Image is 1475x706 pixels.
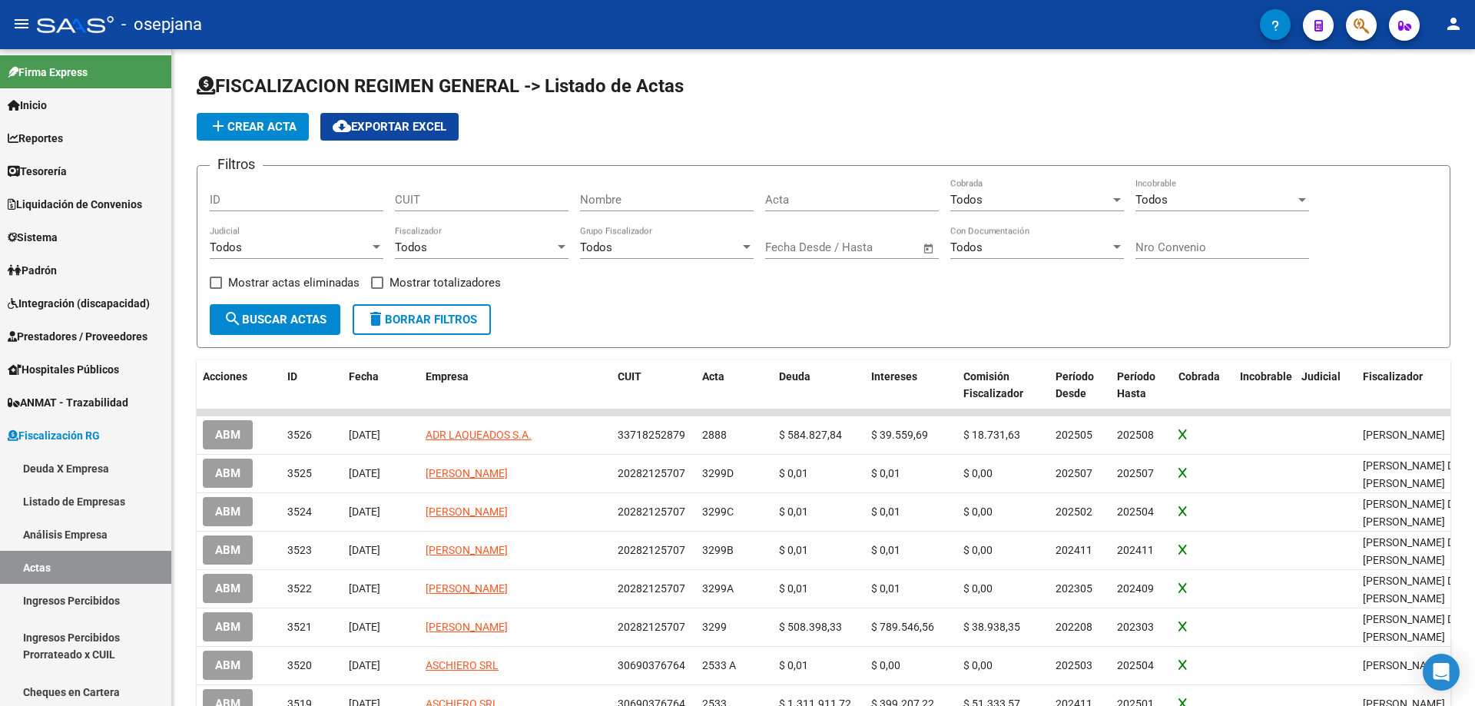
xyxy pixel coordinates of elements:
[865,360,957,411] datatable-header-cell: Intereses
[426,582,508,595] span: [PERSON_NAME]
[1363,659,1445,671] span: Gonzalez Lautaro
[333,117,351,135] mat-icon: cloud_download
[210,304,340,335] button: Buscar Actas
[426,659,499,671] span: ASCHIERO SRL
[871,505,900,518] span: $ 0,01
[1295,360,1357,411] datatable-header-cell: Judicial
[773,360,865,411] datatable-header-cell: Deuda
[426,505,508,518] span: [PERSON_NAME]
[426,429,532,441] span: ADR LAQUEADOS S.A.
[612,360,696,411] datatable-header-cell: CUIT
[1357,360,1472,411] datatable-header-cell: Fiscalizador
[871,429,928,441] span: $ 39.559,69
[209,120,297,134] span: Crear Acta
[215,467,240,481] span: ABM
[287,370,297,383] span: ID
[963,429,1020,441] span: $ 18.731,63
[349,467,380,479] span: [DATE]
[1363,498,1460,528] span: Bento Da Silva Tulio
[618,429,685,441] span: 33718252879
[8,229,58,246] span: Sistema
[349,659,380,671] span: [DATE]
[8,295,150,312] span: Integración (discapacidad)
[215,429,240,442] span: ABM
[287,429,312,441] span: 3526
[203,420,253,449] button: ABM
[702,467,734,479] span: 3299D
[426,467,508,479] span: [PERSON_NAME]
[8,130,63,147] span: Reportes
[287,505,312,518] span: 3524
[963,467,993,479] span: $ 0,00
[203,370,247,383] span: Acciones
[1117,659,1154,671] span: 202504
[224,313,326,326] span: Buscar Actas
[426,370,469,383] span: Empresa
[618,621,685,633] span: 20282125707
[215,582,240,596] span: ABM
[841,240,916,254] input: Fecha fin
[1301,370,1341,383] span: Judicial
[1056,467,1092,479] span: 202507
[287,659,312,671] span: 3520
[287,467,312,479] span: 3525
[215,505,240,519] span: ABM
[702,659,736,671] span: 2533 A
[963,621,1020,633] span: $ 38.938,35
[197,75,684,97] span: FISCALIZACION REGIMEN GENERAL -> Listado de Actas
[203,651,253,679] button: ABM
[1363,613,1460,643] span: Bento Da Silva Tulio
[950,240,983,254] span: Todos
[215,621,240,635] span: ABM
[779,467,808,479] span: $ 0,01
[8,328,147,345] span: Prestadores / Proveedores
[12,15,31,33] mat-icon: menu
[618,370,641,383] span: CUIT
[287,621,312,633] span: 3521
[395,240,427,254] span: Todos
[963,659,993,671] span: $ 0,00
[224,310,242,328] mat-icon: search
[1117,370,1155,400] span: Período Hasta
[366,310,385,328] mat-icon: delete
[1363,459,1460,489] span: Bento Da Silva Tulio
[8,97,47,114] span: Inicio
[215,544,240,558] span: ABM
[702,370,724,383] span: Acta
[210,154,263,175] h3: Filtros
[1117,505,1154,518] span: 202504
[963,582,993,595] span: $ 0,00
[426,621,508,633] span: [PERSON_NAME]
[366,313,477,326] span: Borrar Filtros
[1117,544,1154,556] span: 202411
[349,621,380,633] span: [DATE]
[1363,575,1460,605] span: Bento Da Silva Tulio
[343,360,419,411] datatable-header-cell: Fecha
[871,582,900,595] span: $ 0,01
[389,273,501,292] span: Mostrar totalizadores
[287,544,312,556] span: 3523
[963,505,993,518] span: $ 0,00
[349,370,379,383] span: Fecha
[215,659,240,673] span: ABM
[618,659,685,671] span: 30690376764
[1234,360,1295,411] datatable-header-cell: Incobrable
[8,163,67,180] span: Tesorería
[1178,370,1220,383] span: Cobrada
[426,544,508,556] span: [PERSON_NAME]
[1056,582,1092,595] span: 202305
[618,505,685,518] span: 20282125707
[197,360,281,411] datatable-header-cell: Acciones
[1117,621,1154,633] span: 202303
[210,240,242,254] span: Todos
[1056,505,1092,518] span: 202502
[349,582,380,595] span: [DATE]
[1056,621,1092,633] span: 202208
[203,612,253,641] button: ABM
[580,240,612,254] span: Todos
[203,574,253,602] button: ABM
[1363,370,1423,383] span: Fiscalizador
[349,505,380,518] span: [DATE]
[1363,536,1460,566] span: Bento Da Silva Tulio
[871,659,900,671] span: $ 0,00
